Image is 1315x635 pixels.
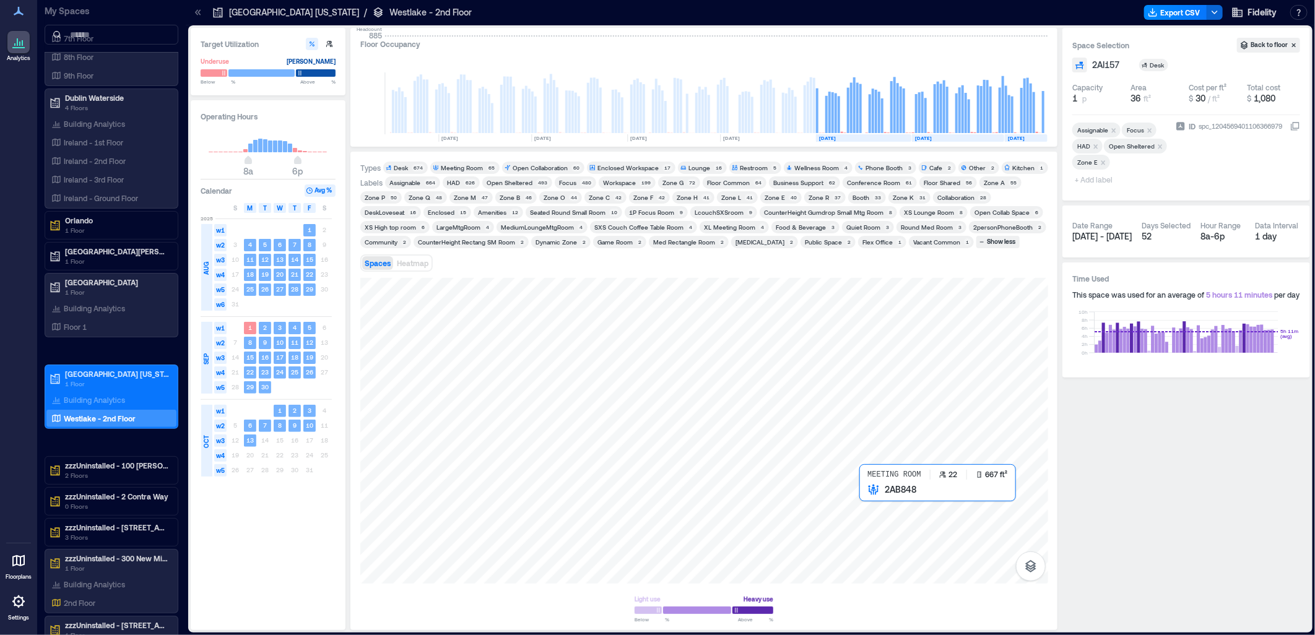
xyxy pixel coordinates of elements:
p: Dublin Waterside [65,93,169,103]
div: Zone P [365,193,385,202]
text: 12 [306,339,313,346]
div: Other [969,163,986,172]
tspan: 6h [1082,325,1088,331]
span: ft² [1144,94,1151,103]
a: Settings [4,587,33,625]
span: w6 [214,298,227,311]
div: 42 [657,194,667,201]
span: Above % [300,78,336,85]
div: 12 [510,209,521,216]
div: 48 [434,194,445,201]
text: 15 [306,256,313,263]
text: 5 [308,324,311,331]
text: 4 [248,241,252,248]
div: Remove Focus [1144,126,1157,134]
p: 7th Floor [64,33,93,43]
div: Zone A [984,178,1005,187]
div: Cafe [929,163,942,172]
text: 22 [246,368,254,376]
div: Open Sheltered [1109,142,1155,150]
div: 2 [846,238,853,246]
a: Floorplans [2,546,35,584]
div: Zone E [765,193,785,202]
div: This space was used for an average of per day [1072,290,1300,300]
text: 11 [246,256,254,263]
div: 6 [1033,209,1041,216]
text: 20 [276,270,284,278]
span: ID [1189,120,1196,132]
p: 1 Floor [65,225,169,235]
span: 6p [293,166,303,176]
div: 44 [569,194,579,201]
div: Open Collaboration [513,163,568,172]
div: 50 [389,194,399,201]
div: Zone Q [409,193,430,202]
div: 52 [1142,230,1191,243]
div: Restroom [740,163,768,172]
span: w1 [214,322,227,334]
div: 2 [719,238,726,246]
div: Focus [1127,126,1144,134]
span: [DATE] - [DATE] [1072,231,1132,241]
text: 25 [291,368,298,376]
div: XL Meeting Room [704,223,755,231]
text: 14 [291,256,298,263]
div: Labels [360,178,383,188]
div: HAD [1077,142,1090,150]
div: Capacity [1072,82,1103,92]
text: 26 [306,368,313,376]
div: Open Collab Space [974,208,1030,217]
div: Assignable [1077,126,1108,134]
div: 62 [827,179,838,186]
p: My Spaces [45,5,178,17]
text: 18 [291,353,298,361]
div: Dynamic Zone [536,238,577,246]
div: Flex Office [862,238,893,246]
p: Ireland - 2nd Floor [64,156,126,166]
span: W [277,203,283,213]
div: Zone K [893,193,914,202]
p: 1 Floor [65,287,169,297]
div: Phone Booth [866,163,903,172]
div: 9 [747,209,755,216]
div: 1P Focus Room [629,208,674,217]
div: Zone B [500,193,520,202]
text: 5 [263,241,267,248]
div: [MEDICAL_DATA] [736,238,784,246]
div: Enclosed [428,208,454,217]
div: 2 [1036,223,1044,231]
div: LcouchSXSroom [695,208,744,217]
div: Remove Open Sheltered [1155,142,1167,150]
div: 1 [896,238,904,246]
div: 3 [884,223,892,231]
text: [DATE] [630,135,647,141]
span: w3 [214,352,227,364]
div: Remove Assignable [1108,126,1121,134]
text: 29 [246,383,254,391]
p: Ireland - Ground Floor [64,193,138,203]
div: 2 [788,238,796,246]
p: Building Analytics [64,303,125,313]
tspan: 0h [1082,350,1088,356]
span: S [233,203,237,213]
text: 19 [261,270,269,278]
div: 2 [581,238,588,246]
div: CounterHeight Rectang SM Room [418,238,515,246]
div: Business Support [773,178,823,187]
p: 9th Floor [64,71,93,80]
div: 4 [484,223,492,231]
div: Remove HAD [1090,142,1103,150]
div: Amenities [478,208,506,217]
div: XS High top room [365,223,416,231]
text: 26 [261,285,269,293]
text: 12 [261,256,269,263]
span: w3 [214,254,227,266]
div: 493 [536,179,550,186]
div: 2 [946,164,953,171]
span: w2 [214,239,227,251]
button: IDspc_1204569401106366979 [1290,121,1300,131]
p: [GEOGRAPHIC_DATA] [US_STATE] [229,6,359,19]
div: CounterHeight Gumdrop Small Mtg Room [764,208,883,217]
div: 8a - 6p [1200,230,1246,243]
p: Ireland - 1st Floor [64,137,123,147]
